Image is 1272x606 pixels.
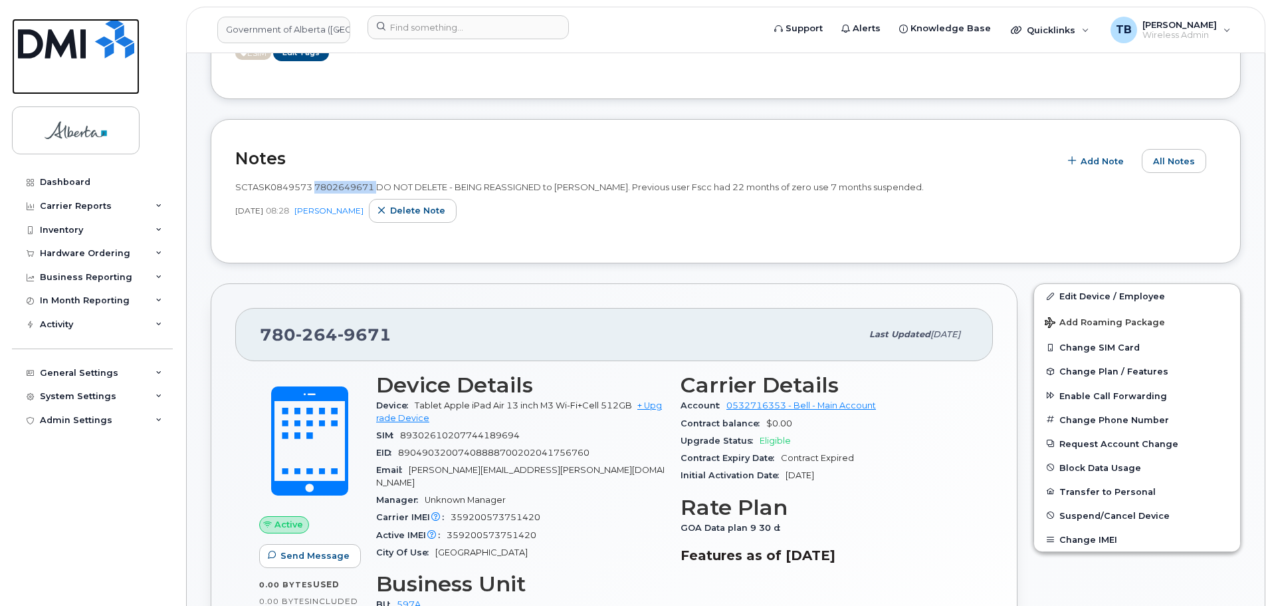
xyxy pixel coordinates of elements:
[235,148,1053,168] h2: Notes
[1002,17,1099,43] div: Quicklinks
[398,448,589,458] span: 89049032007408888700202041756760
[1034,359,1240,383] button: Change Plan / Features
[1034,480,1240,504] button: Transfer to Personal
[1034,284,1240,308] a: Edit Device / Employee
[313,579,340,589] span: used
[376,400,662,422] a: + Upgrade Device
[274,518,303,531] span: Active
[376,495,425,505] span: Manager
[1034,456,1240,480] button: Block Data Usage
[1101,17,1240,43] div: Tami Betchuk
[681,496,969,520] h3: Rate Plan
[368,15,569,39] input: Find something...
[376,465,665,487] span: [PERSON_NAME][EMAIL_ADDRESS][PERSON_NAME][DOMAIN_NAME]
[760,436,791,446] span: Eligible
[1059,367,1168,377] span: Change Plan / Features
[786,470,814,480] span: [DATE]
[338,325,391,345] span: 9671
[415,400,632,410] span: Tablet Apple iPad Air 13 inch M3 Wi-Fi+Cell 512GB
[390,204,445,217] span: Delete note
[1059,149,1135,173] button: Add Note
[425,495,506,505] span: Unknown Manager
[259,597,310,606] span: 0.00 Bytes
[681,436,760,446] span: Upgrade Status
[1034,528,1240,551] button: Change IMEI
[376,430,400,440] span: SIM
[765,15,832,42] a: Support
[726,400,876,410] a: 0532716353 - Bell - Main Account
[451,512,540,522] span: 359200573751420
[447,530,536,540] span: 359200573751420
[376,400,415,410] span: Device
[853,22,881,35] span: Alerts
[296,325,338,345] span: 264
[1153,155,1195,168] span: All Notes
[376,530,447,540] span: Active IMEI
[435,547,528,557] span: [GEOGRAPHIC_DATA]
[681,453,781,463] span: Contract Expiry Date
[1034,408,1240,432] button: Change Phone Number
[1034,384,1240,408] button: Enable Call Forwarding
[1116,22,1132,38] span: TB
[1034,432,1240,456] button: Request Account Change
[1034,504,1240,528] button: Suspend/Cancel Device
[1034,308,1240,335] button: Add Roaming Package
[681,373,969,397] h3: Carrier Details
[280,549,350,562] span: Send Message
[766,418,792,428] span: $0.00
[681,418,766,428] span: Contract balance
[910,22,991,35] span: Knowledge Base
[376,448,398,458] span: EID
[260,325,391,345] span: 780
[1059,510,1170,520] span: Suspend/Cancel Device
[869,329,930,339] span: Last updated
[369,199,457,223] button: Delete note
[376,547,435,557] span: City Of Use
[1059,390,1167,400] span: Enable Call Forwarding
[1081,155,1124,168] span: Add Note
[235,182,924,192] span: SCTASK0849573 7802649671 DO NOT DELETE - BEING REASSIGNED to [PERSON_NAME]. Previous user Fscc ha...
[259,544,361,568] button: Send Message
[217,17,350,43] a: Government of Alberta (GOA)
[681,400,726,410] span: Account
[376,465,409,475] span: Email
[681,547,969,563] h3: Features as of [DATE]
[376,373,665,397] h3: Device Details
[376,512,451,522] span: Carrier IMEI
[681,523,787,533] span: GOA Data plan 9 30 d
[786,22,823,35] span: Support
[1142,30,1217,41] span: Wireless Admin
[832,15,890,42] a: Alerts
[400,430,520,440] span: 89302610207744189694
[890,15,1000,42] a: Knowledge Base
[1045,317,1165,330] span: Add Roaming Package
[781,453,854,463] span: Contract Expired
[1027,25,1075,35] span: Quicklinks
[259,580,313,589] span: 0.00 Bytes
[294,206,364,216] a: [PERSON_NAME]
[1034,335,1240,359] button: Change SIM Card
[1142,19,1217,30] span: [PERSON_NAME]
[930,329,960,339] span: [DATE]
[266,205,289,216] span: 08:28
[681,470,786,480] span: Initial Activation Date
[1142,149,1206,173] button: All Notes
[235,205,263,216] span: [DATE]
[376,572,665,596] h3: Business Unit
